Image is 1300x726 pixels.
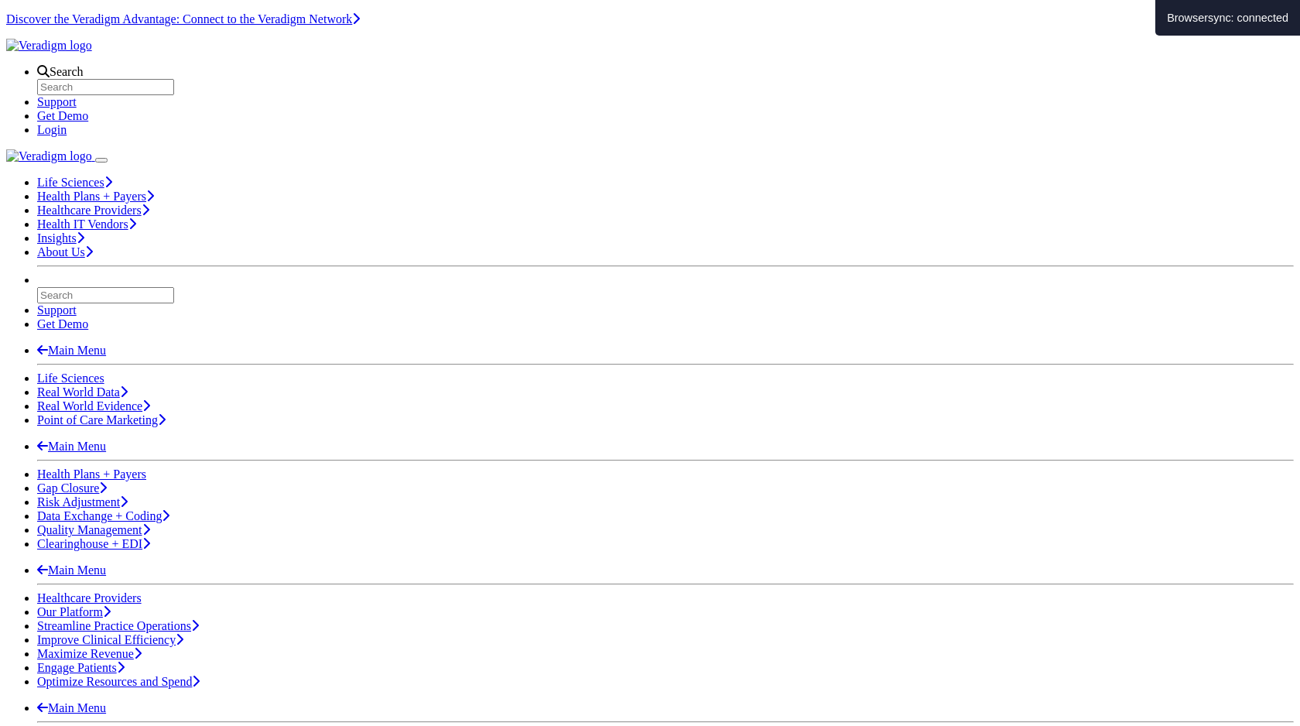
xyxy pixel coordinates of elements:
a: Discover the Veradigm Advantage: Connect to the Veradigm NetworkLearn More [6,12,360,26]
input: Search [37,79,174,95]
a: Main Menu [37,701,106,714]
a: Veradigm logo [6,149,95,163]
a: Improve Clinical Efficiency [37,633,183,646]
span: Learn More [352,12,360,26]
input: Search [37,287,174,303]
a: Quality Management [37,523,150,536]
a: Our Platform [37,605,111,618]
a: Healthcare Providers [37,591,142,604]
a: Get Demo [37,109,88,122]
a: Life Sciences [37,372,104,385]
section: Covid alert [6,12,1294,26]
a: Maximize Revenue [37,647,142,660]
a: Streamline Practice Operations [37,619,199,632]
a: Life Sciences [37,176,112,189]
a: About Us [37,245,93,259]
a: Gap Closure [37,481,107,495]
a: Main Menu [37,440,106,453]
button: Toggle Navigation Menu [95,158,108,163]
a: Get Demo [37,317,88,330]
a: Health IT Vendors [37,217,136,231]
a: Clearinghouse + EDI [37,537,150,550]
a: Login [37,123,67,136]
a: Healthcare Providers [37,204,149,217]
a: Optimize Resources and Spend [37,675,200,688]
a: Support [37,303,77,317]
a: Main Menu [37,344,106,357]
img: Veradigm logo [6,149,92,163]
a: Real World Data [37,385,128,399]
a: Support [37,95,77,108]
a: Veradigm logo [6,39,92,52]
a: Insights [37,231,84,245]
a: Main Menu [37,563,106,577]
a: Search [37,65,84,78]
a: Real World Evidence [37,399,150,413]
a: Data Exchange + Coding [37,509,169,522]
a: Health Plans + Payers [37,467,146,481]
a: Point of Care Marketing [37,413,166,426]
img: Veradigm logo [6,39,92,53]
a: Health Plans + Payers [37,190,154,203]
a: Engage Patients [37,661,125,674]
a: Risk Adjustment [37,495,128,509]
